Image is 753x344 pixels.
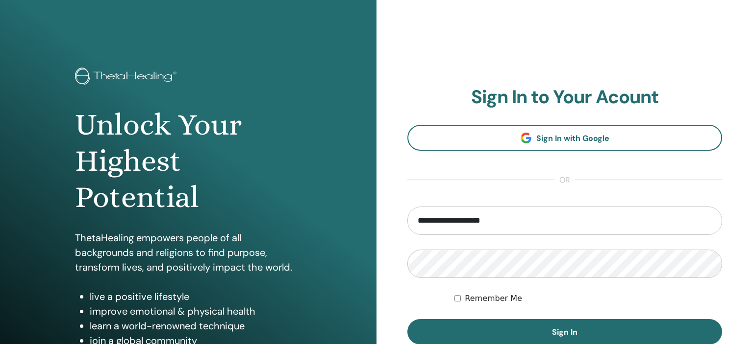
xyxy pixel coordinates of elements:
[75,107,301,216] h1: Unlock Your Highest Potential
[465,293,522,304] label: Remember Me
[90,319,301,333] li: learn a world-renowned technique
[407,86,722,109] h2: Sign In to Your Acount
[407,125,722,151] a: Sign In with Google
[536,133,609,143] span: Sign In with Google
[454,293,722,304] div: Keep me authenticated indefinitely or until I manually logout
[75,230,301,275] p: ThetaHealing empowers people of all backgrounds and religions to find purpose, transform lives, a...
[90,304,301,319] li: improve emotional & physical health
[552,327,577,337] span: Sign In
[90,289,301,304] li: live a positive lifestyle
[554,174,575,186] span: or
